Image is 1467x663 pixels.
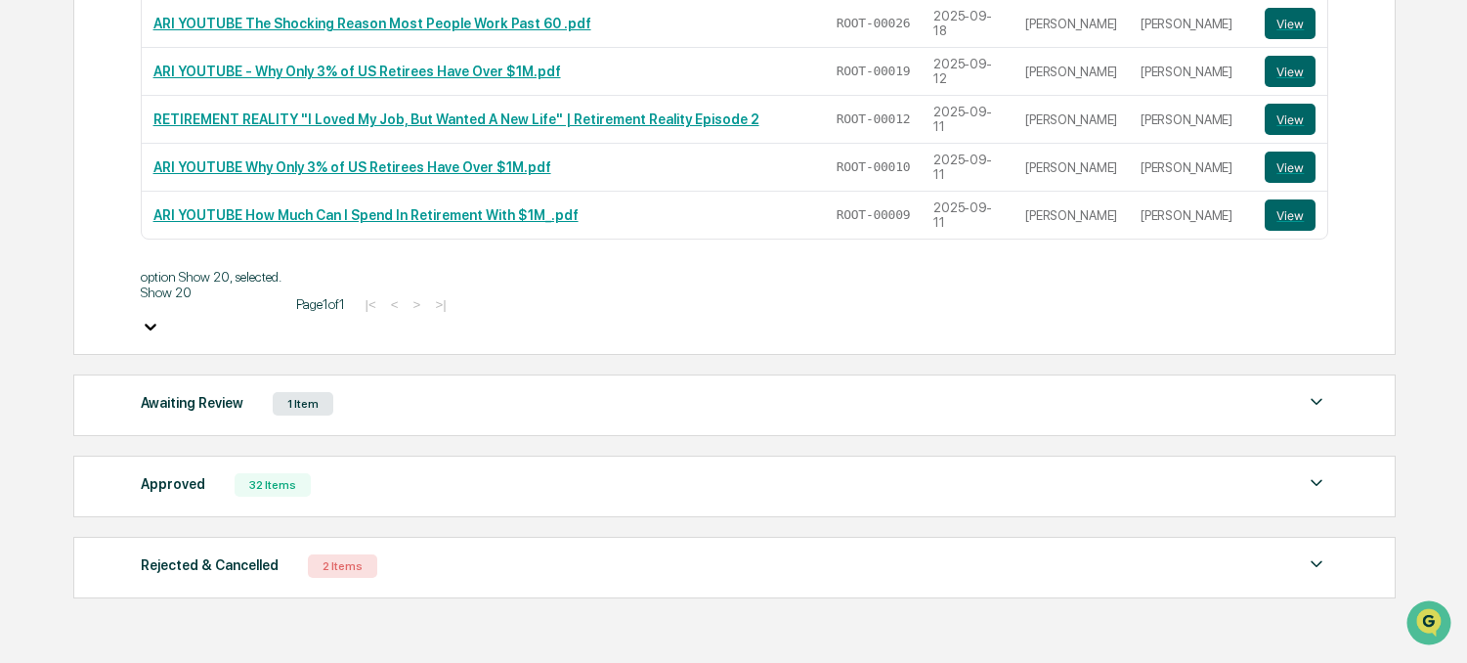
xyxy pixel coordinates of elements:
button: View [1265,152,1316,183]
a: 🗄️Attestations [134,239,250,274]
div: 🖐️ [20,248,35,264]
a: ARI YOUTUBE - Why Only 3% of US Retirees Have Over $1M.pdf [153,64,561,79]
button: > [408,296,427,313]
a: RETIREMENT REALITY "I Loved My Job, But Wanted A New Life" | Retirement Reality Episode 2 [153,111,759,127]
button: View [1265,56,1316,87]
td: [PERSON_NAME] [1129,192,1253,239]
div: Approved [141,471,205,497]
a: ARI YOUTUBE The Shocking Reason Most People Work Past 60 .pdf [153,16,591,31]
button: < [385,296,405,313]
a: 🖐️Preclearance [12,239,134,274]
button: View [1265,8,1316,39]
p: How can we help? [20,41,356,72]
button: View [1265,104,1316,135]
span: ROOT-00010 [837,159,911,175]
button: >| [429,296,452,313]
span: Page 1 of 1 [296,296,345,312]
td: [PERSON_NAME] [1129,144,1253,192]
button: |< [360,296,382,313]
td: [PERSON_NAME] [1014,48,1129,96]
td: 2025-09-12 [922,48,1014,96]
img: 1746055101610-c473b297-6a78-478c-a979-82029cc54cd1 [20,150,55,185]
div: Awaiting Review [141,390,243,416]
img: caret [1305,471,1328,495]
div: Rejected & Cancelled [141,552,279,578]
div: 32 Items [235,473,311,497]
img: caret [1305,390,1328,414]
span: Attestations [161,246,242,266]
td: 2025-09-11 [922,144,1014,192]
span: option Show 20, selected. [141,269,281,285]
div: 🔎 [20,286,35,301]
td: [PERSON_NAME] [1129,96,1253,144]
a: ARI YOUTUBE How Much Can I Spend In Retirement With $1M_.pdf [153,207,579,223]
a: ARI YOUTUBE Why Only 3% of US Retirees Have Over $1M.pdf [153,159,551,175]
td: 2025-09-11 [922,96,1014,144]
span: ROOT-00026 [837,16,911,31]
td: [PERSON_NAME] [1129,48,1253,96]
button: Start new chat [332,155,356,179]
span: Preclearance [39,246,126,266]
div: 2 Items [308,554,377,578]
td: [PERSON_NAME] [1014,96,1129,144]
a: Powered byPylon [138,331,237,346]
img: caret [1305,552,1328,576]
div: 1 Item [273,392,333,416]
span: ROOT-00019 [837,64,911,79]
button: View [1265,199,1316,231]
span: Pylon [194,331,237,346]
div: 🗄️ [142,248,157,264]
span: ROOT-00012 [837,111,911,127]
td: [PERSON_NAME] [1014,144,1129,192]
span: Data Lookup [39,284,123,303]
div: Start new chat [66,150,321,169]
span: ROOT-00009 [837,207,911,223]
td: [PERSON_NAME] [1014,192,1129,239]
div: We're available if you need us! [66,169,247,185]
div: Show 20 [141,285,281,300]
td: 2025-09-11 [922,192,1014,239]
a: 🔎Data Lookup [12,276,131,311]
iframe: Open customer support [1404,598,1457,651]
